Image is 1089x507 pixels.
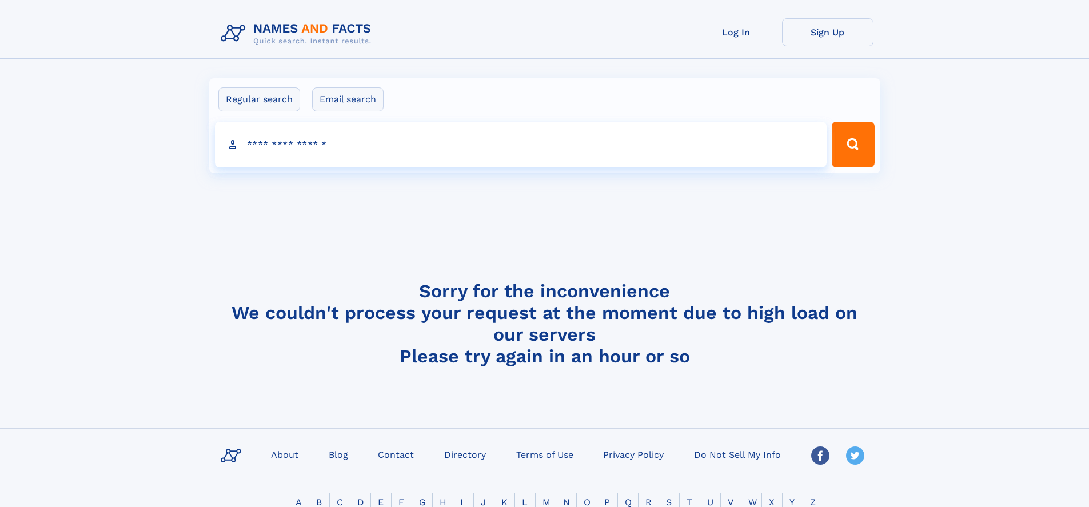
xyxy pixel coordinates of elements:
button: Search Button [832,122,874,167]
img: Twitter [846,446,864,465]
a: Terms of Use [512,446,578,462]
input: search input [215,122,827,167]
a: Blog [324,446,353,462]
a: Contact [373,446,418,462]
a: Privacy Policy [599,446,668,462]
img: Facebook [811,446,829,465]
a: Do Not Sell My Info [689,446,785,462]
h4: Sorry for the inconvenience We couldn't process your request at the moment due to high load on ou... [216,280,873,367]
a: Directory [440,446,490,462]
img: Logo Names and Facts [216,18,381,49]
a: About [266,446,303,462]
label: Email search [312,87,384,111]
a: Log In [691,18,782,46]
a: Sign Up [782,18,873,46]
label: Regular search [218,87,300,111]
